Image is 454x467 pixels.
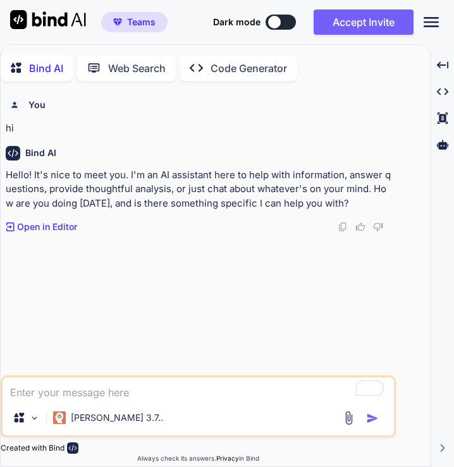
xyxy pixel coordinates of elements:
textarea: To enrich screen reader interactions, please activate Accessibility in Grammarly extension settings [3,377,394,400]
p: [PERSON_NAME] 3.7.. [71,411,163,424]
h6: You [28,99,46,111]
img: copy [338,222,348,232]
img: premium [113,18,122,26]
p: hi [6,121,393,136]
img: bind-logo [67,442,78,454]
img: Pick Models [29,413,40,423]
p: Web Search [108,61,166,76]
span: Teams [127,16,156,28]
img: like [355,222,365,232]
h6: Bind AI [25,147,56,159]
p: Bind AI [29,61,63,76]
p: Code Generator [211,61,287,76]
p: Always check its answers. in Bind [1,454,396,463]
p: Hello! It's nice to meet you. I'm an AI assistant here to help with information, answer questions... [6,168,393,211]
img: Claude 3.7 Sonnet (Anthropic) [53,411,66,424]
img: Bind AI [10,10,86,29]
p: Created with Bind [1,443,64,453]
span: Dark mode [213,16,261,28]
img: dislike [373,222,383,232]
img: attachment [341,411,356,425]
button: Accept Invite [314,9,414,35]
span: Privacy [216,454,239,462]
p: Open in Editor [17,221,77,233]
button: premiumTeams [101,12,168,32]
img: icon [366,412,379,425]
